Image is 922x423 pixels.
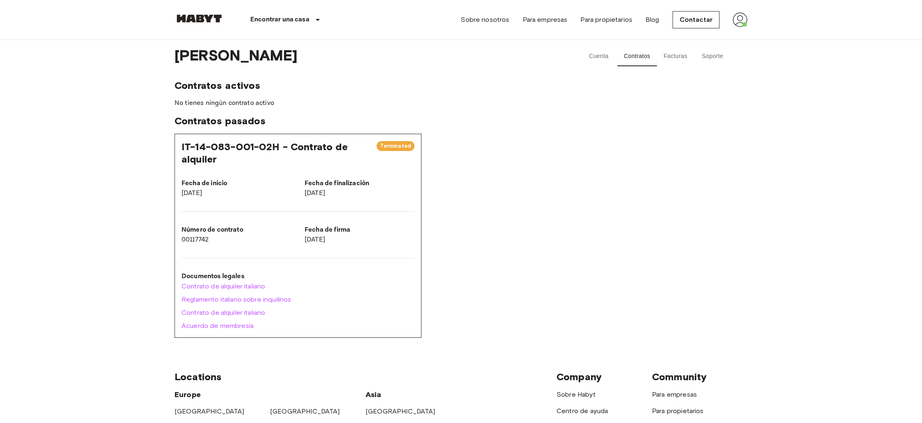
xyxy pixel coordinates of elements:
[580,46,617,66] button: Cuenta
[175,98,747,108] p: No tienes ningún contrato activo
[175,46,557,66] span: [PERSON_NAME]
[652,371,707,383] span: Community
[270,407,340,415] a: [GEOGRAPHIC_DATA]
[175,407,244,415] a: [GEOGRAPHIC_DATA]
[182,272,414,281] p: Documentos legales
[182,225,291,235] p: Número de contrato
[673,11,719,28] a: Contactar
[657,46,694,66] button: Facturas
[377,142,414,150] span: Terminated
[175,390,201,399] span: Europe
[617,46,657,66] button: Contratos
[523,15,568,25] a: Para empresas
[366,390,382,399] span: Asia
[182,188,291,198] p: [DATE]
[305,235,414,245] p: [DATE]
[175,79,747,92] span: Contratos activos
[366,407,435,415] a: [GEOGRAPHIC_DATA]
[182,141,348,165] span: IT-14-083-001-02H - Contrato de alquiler
[175,371,221,383] span: Locations
[182,179,291,188] p: Fecha de inicio
[250,15,310,25] p: Encontrar una casa
[182,235,291,245] p: 00117742
[733,12,747,27] img: avatar
[182,281,414,291] a: Contrato de alquiler italiano
[556,390,596,398] a: Sobre Habyt
[645,15,659,25] a: Blog
[694,46,731,66] button: Soporte
[556,371,602,383] span: Company
[305,188,414,198] p: [DATE]
[182,308,414,318] a: Contrato de alquiler italiano
[175,14,224,23] img: Habyt
[305,225,414,235] p: Fecha de firma
[652,407,704,415] a: Para propietarios
[580,15,632,25] a: Para propietarios
[652,390,697,398] a: Para empresas
[175,115,747,127] span: Contratos pasados
[182,295,414,304] a: Reglamento italiano sobre inquilinos
[461,15,509,25] a: Sobre nosotros
[182,321,414,331] a: Acuerdo de membresía
[556,407,608,415] a: Centro de ayuda
[305,179,414,188] p: Fecha de finalización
